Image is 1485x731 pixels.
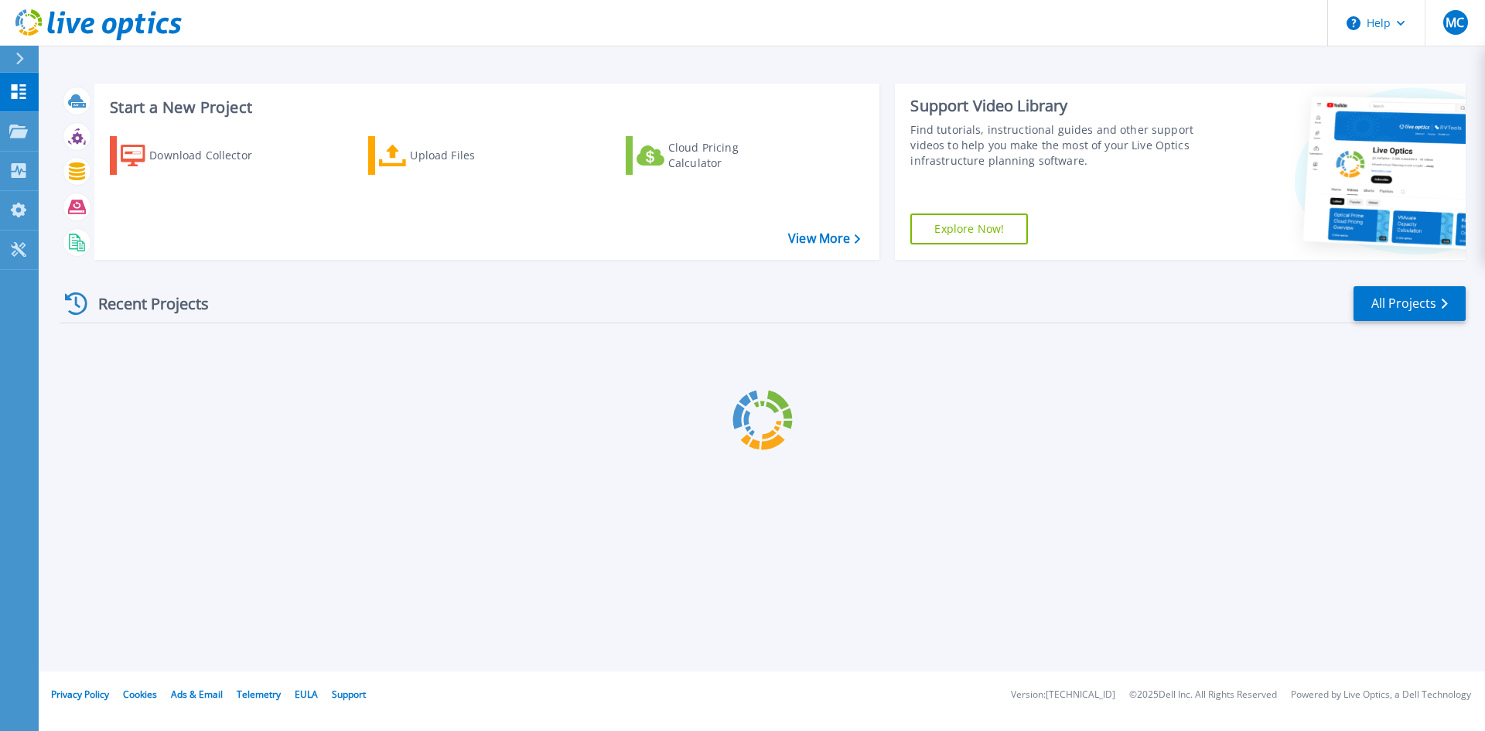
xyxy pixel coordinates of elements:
a: View More [788,231,860,246]
li: Powered by Live Optics, a Dell Technology [1291,690,1471,700]
span: MC [1446,16,1464,29]
a: Download Collector [110,136,282,175]
a: Support [332,688,366,701]
a: Upload Files [368,136,541,175]
li: Version: [TECHNICAL_ID] [1011,690,1115,700]
div: Support Video Library [910,96,1201,116]
div: Recent Projects [60,285,230,323]
a: Explore Now! [910,213,1028,244]
a: Cookies [123,688,157,701]
div: Download Collector [149,140,273,171]
a: Telemetry [237,688,281,701]
h3: Start a New Project [110,99,860,116]
div: Find tutorials, instructional guides and other support videos to help you make the most of your L... [910,122,1201,169]
a: Cloud Pricing Calculator [626,136,798,175]
li: © 2025 Dell Inc. All Rights Reserved [1129,690,1277,700]
div: Cloud Pricing Calculator [668,140,792,171]
a: All Projects [1354,286,1466,321]
a: Privacy Policy [51,688,109,701]
a: Ads & Email [171,688,223,701]
div: Upload Files [410,140,534,171]
a: EULA [295,688,318,701]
